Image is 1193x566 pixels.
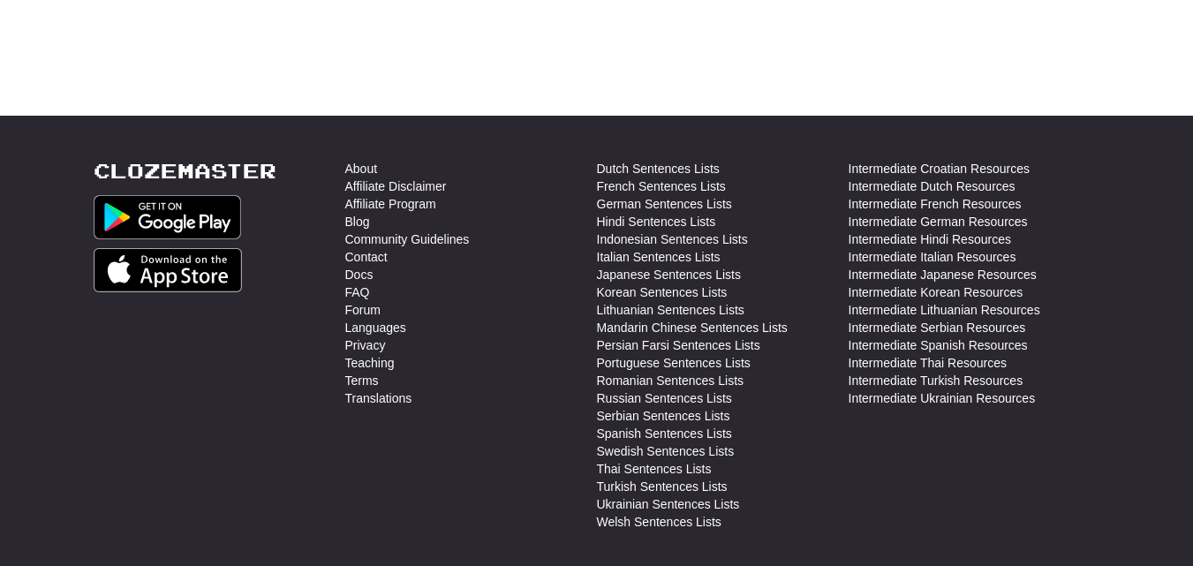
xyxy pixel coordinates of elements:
a: German Sentences Lists [597,195,732,213]
a: Italian Sentences Lists [597,248,721,266]
a: Hindi Sentences Lists [597,213,716,230]
a: Blog [345,213,370,230]
a: French Sentences Lists [597,177,726,195]
a: Romanian Sentences Lists [597,372,744,389]
a: Intermediate Japanese Resources [849,266,1037,283]
img: Get it on App Store [94,248,243,292]
a: Affiliate Disclaimer [345,177,447,195]
a: Translations [345,389,412,407]
a: Intermediate Turkish Resources [849,372,1023,389]
a: FAQ [345,283,370,301]
a: Intermediate German Resources [849,213,1028,230]
a: Welsh Sentences Lists [597,513,721,531]
img: Get it on Google Play [94,195,242,239]
a: Ukrainian Sentences Lists [597,495,740,513]
a: Japanese Sentences Lists [597,266,741,283]
a: Portuguese Sentences Lists [597,354,751,372]
a: Community Guidelines [345,230,470,248]
a: Persian Farsi Sentences Lists [597,336,760,354]
a: Dutch Sentences Lists [597,160,720,177]
a: Teaching [345,354,395,372]
a: Mandarin Chinese Sentences Lists [597,319,788,336]
a: Intermediate Serbian Resources [849,319,1026,336]
a: Lithuanian Sentences Lists [597,301,744,319]
a: Swedish Sentences Lists [597,442,735,460]
a: Contact [345,248,388,266]
a: Intermediate Croatian Resources [849,160,1030,177]
a: Privacy [345,336,386,354]
a: Russian Sentences Lists [597,389,732,407]
a: Languages [345,319,406,336]
a: Intermediate Ukrainian Resources [849,389,1036,407]
a: Turkish Sentences Lists [597,478,728,495]
a: Spanish Sentences Lists [597,425,732,442]
a: Intermediate Spanish Resources [849,336,1028,354]
a: Forum [345,301,381,319]
a: Serbian Sentences Lists [597,407,730,425]
a: Indonesian Sentences Lists [597,230,748,248]
a: Intermediate Lithuanian Resources [849,301,1040,319]
a: Intermediate Dutch Resources [849,177,1016,195]
a: Thai Sentences Lists [597,460,712,478]
a: Intermediate Hindi Resources [849,230,1011,248]
a: Affiliate Program [345,195,436,213]
a: Intermediate Italian Resources [849,248,1016,266]
a: Docs [345,266,374,283]
a: Intermediate Korean Resources [849,283,1023,301]
a: About [345,160,378,177]
a: Korean Sentences Lists [597,283,728,301]
a: Intermediate French Resources [849,195,1022,213]
a: Intermediate Thai Resources [849,354,1008,372]
a: Clozemaster [94,160,276,182]
a: Terms [345,372,379,389]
